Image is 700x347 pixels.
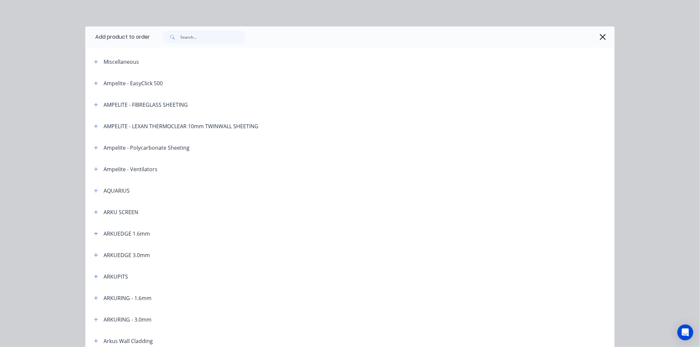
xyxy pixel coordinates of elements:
div: ARKURING - 1.6mm [104,294,152,302]
div: Miscellaneous [104,58,139,66]
div: Arkus Wall Cladding [104,337,153,345]
div: Ampelite - Ventilators [104,165,157,173]
div: Ampelite - Polycarbonate Sheeting [104,144,190,152]
div: AMPELITE - LEXAN THERMOCLEAR 10mm TWINWALL SHEETING [104,122,258,130]
div: AMPELITE - FIBREGLASS SHEETING [104,101,188,109]
div: Ampelite - EasyClick 500 [104,79,163,87]
div: Add product to order [85,26,150,48]
div: ARKUEDGE 1.6mm [104,230,150,238]
div: ARKU SCREEN [104,208,138,216]
input: Search... [180,30,246,44]
div: ARKUPITS [104,273,128,281]
div: ARKUEDGE 3.0mm [104,251,150,259]
div: AQUARIUS [104,187,130,195]
div: ARKURING - 3.0mm [104,316,152,324]
div: Open Intercom Messenger [678,325,693,340]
